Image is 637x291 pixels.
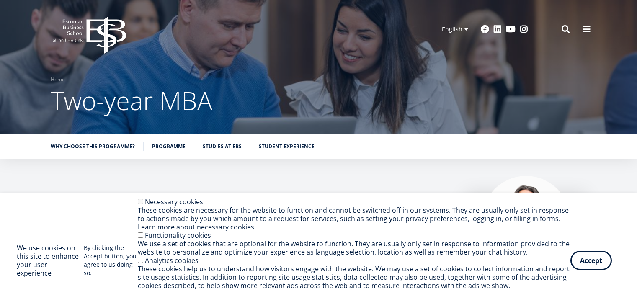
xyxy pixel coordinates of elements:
[493,25,502,33] a: Linkedin
[51,83,212,118] span: Two-year MBA
[145,197,203,206] label: Necessary cookies
[520,25,528,33] a: Instagram
[138,239,570,256] div: We use a set of cookies that are optional for the website to function. They are usually only set ...
[51,142,135,151] a: Why choose this programme?
[481,25,489,33] a: Facebook
[17,244,84,277] h2: We use cookies on this site to enhance your user experience
[84,244,138,277] p: By clicking the Accept button, you agree to us doing so.
[203,142,242,151] a: Studies at EBS
[145,256,199,265] label: Analytics cookies
[152,142,186,151] a: Programme
[259,142,315,151] a: Student experience
[138,265,570,290] div: These cookies help us to understand how visitors engage with the website. We may use a set of coo...
[570,251,612,270] button: Accept
[51,193,449,214] h2: Overview
[482,176,570,264] img: Marko Rillo
[506,25,516,33] a: Youtube
[51,75,65,84] a: Home
[138,206,570,231] div: These cookies are necessary for the website to function and cannot be switched off in our systems...
[145,231,211,240] label: Functionality cookies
